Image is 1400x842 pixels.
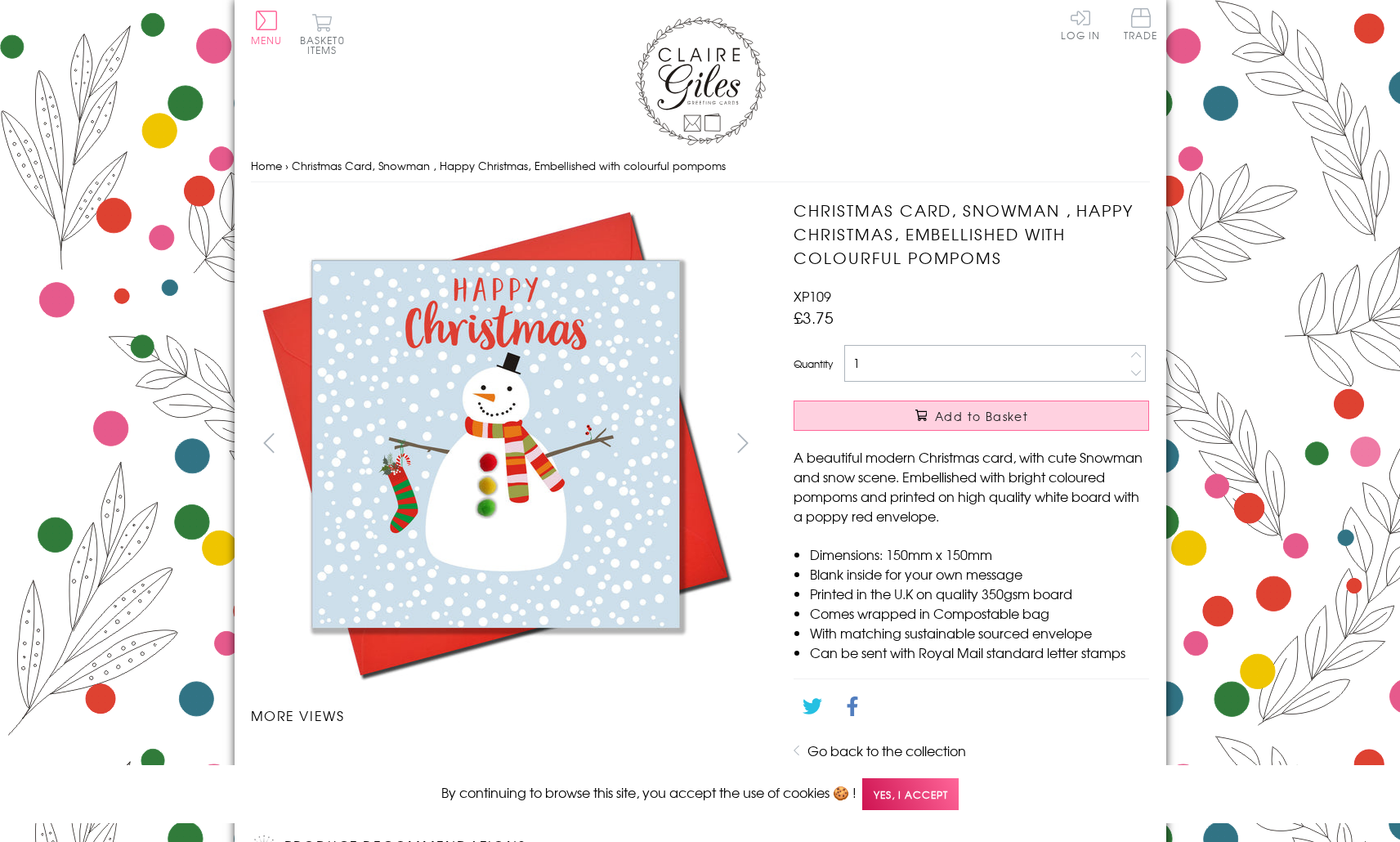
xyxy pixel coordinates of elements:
li: Blank inside for your own message [810,564,1149,584]
ul: Carousel Pagination [251,741,762,777]
img: Claire Giles Greetings Cards [635,16,766,146]
p: A beautiful modern Christmas card, with cute Snowman and snow scene. Embellished with bright colo... [794,447,1149,526]
img: Christmas Card, Snowman , Happy Christmas, Embellished with colourful pompoms [761,199,1251,689]
button: prev [251,424,288,461]
span: › [285,158,288,173]
li: With matching sustainable sourced envelope [810,623,1149,643]
span: 0 items [307,33,345,57]
span: Add to Basket [935,408,1028,424]
li: Carousel Page 4 [633,741,761,777]
li: Printed in the U.K on quality 350gsm board [810,584,1149,603]
span: Christmas Card, Snowman , Happy Christmas, Embellished with colourful pompoms [292,158,726,173]
span: £3.75 [794,306,834,329]
a: Trade [1124,8,1158,43]
a: Log In [1061,8,1100,40]
label: Quantity [794,356,833,371]
li: Carousel Page 1 (Current Slide) [251,741,378,777]
button: Menu [251,11,283,45]
button: Add to Basket [794,401,1149,431]
nav: breadcrumbs [251,150,1150,183]
h1: Christmas Card, Snowman , Happy Christmas, Embellished with colourful pompoms [794,199,1149,269]
img: Christmas Card, Snowman , Happy Christmas, Embellished with colourful pompoms [250,199,740,689]
span: XP109 [794,286,831,306]
img: Christmas Card, Snowman , Happy Christmas, Embellished with colourful pompoms [697,761,698,762]
li: Carousel Page 3 [506,741,633,777]
li: Dimensions: 150mm x 150mm [810,544,1149,564]
li: Can be sent with Royal Mail standard letter stamps [810,643,1149,662]
button: Basket0 items [300,13,345,55]
li: Carousel Page 2 [378,741,506,777]
img: Christmas Card, Snowman , Happy Christmas, Embellished with colourful pompoms [570,761,570,762]
li: Comes wrapped in Compostable bag [810,603,1149,623]
h3: More views [251,705,762,725]
button: next [724,424,761,461]
span: Trade [1124,8,1158,40]
a: Go back to the collection [807,741,966,760]
span: Yes, I accept [862,778,959,810]
span: Menu [251,33,283,47]
a: Home [251,158,282,173]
